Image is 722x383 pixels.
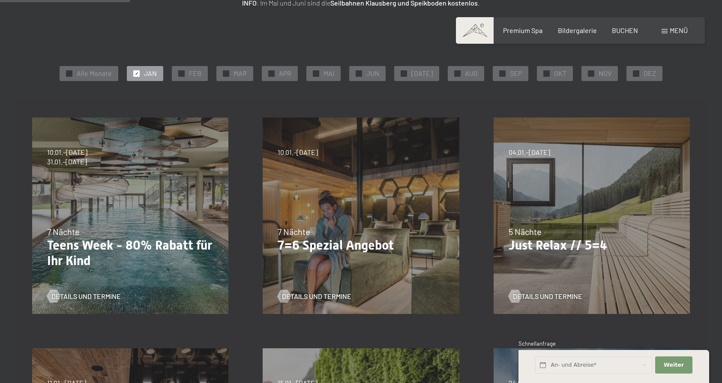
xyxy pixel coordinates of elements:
span: 7 Nächte [278,226,310,237]
span: Details und Termine [282,292,351,301]
span: ✓ [635,70,638,76]
p: Teens Week - 80% Rabatt für Ihr Kind [47,238,213,268]
span: NOV [599,69,611,78]
span: SEP [510,69,522,78]
span: ✓ [68,70,71,76]
span: 7 Nächte [47,226,80,237]
span: 04.01.–[DATE] [509,148,550,157]
a: Details und Termine [509,292,582,301]
span: ✓ [402,70,406,76]
span: ✓ [225,70,228,76]
a: BUCHEN [612,26,638,34]
span: FEB [189,69,201,78]
span: 5 Nächte [509,226,542,237]
p: 7=6 Spezial Angebot [278,238,444,253]
a: Premium Spa [503,26,542,34]
p: Just Relax // 5=4 [509,238,675,253]
span: MAR [234,69,247,78]
a: Details und Termine [278,292,351,301]
span: 10.01.–[DATE] [278,148,318,157]
span: APR [279,69,291,78]
span: Menü [670,26,688,34]
span: OKT [554,69,566,78]
a: Bildergalerie [558,26,597,34]
button: Weiter [655,356,692,374]
span: ✓ [180,70,183,76]
span: JUN [366,69,379,78]
a: Details und Termine [47,292,121,301]
span: JAN [144,69,157,78]
span: Weiter [664,361,684,369]
span: ✓ [357,70,361,76]
span: 10.01.–[DATE] [47,148,87,157]
span: ✓ [501,70,504,76]
span: Details und Termine [513,292,582,301]
span: DEZ [644,69,656,78]
span: ✓ [135,70,138,76]
span: ✓ [590,70,593,76]
span: ✓ [456,70,459,76]
span: ✓ [545,70,548,76]
span: AUG [465,69,478,78]
span: ✓ [315,70,318,76]
span: [DATE] [411,69,433,78]
span: ✓ [270,70,273,76]
span: 31.01.–[DATE] [47,157,87,166]
span: Details und Termine [51,292,121,301]
span: Schnellanfrage [518,340,556,347]
span: MAI [324,69,334,78]
span: Alle Monate [77,69,112,78]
